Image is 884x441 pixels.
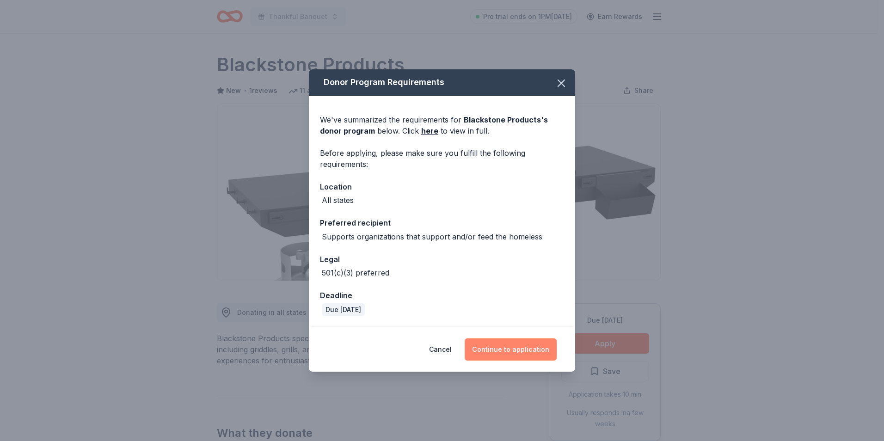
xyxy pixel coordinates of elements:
div: Supports organizations that support and/or feed the homeless [322,231,542,242]
button: Cancel [429,338,452,361]
button: Continue to application [465,338,557,361]
a: here [421,125,438,136]
div: All states [322,195,354,206]
div: Preferred recipient [320,217,564,229]
div: Location [320,181,564,193]
div: Before applying, please make sure you fulfill the following requirements: [320,147,564,170]
div: Legal [320,253,564,265]
div: Deadline [320,289,564,301]
div: Donor Program Requirements [309,69,575,96]
div: Due [DATE] [322,303,365,316]
div: We've summarized the requirements for below. Click to view in full. [320,114,564,136]
div: 501(c)(3) preferred [322,267,389,278]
